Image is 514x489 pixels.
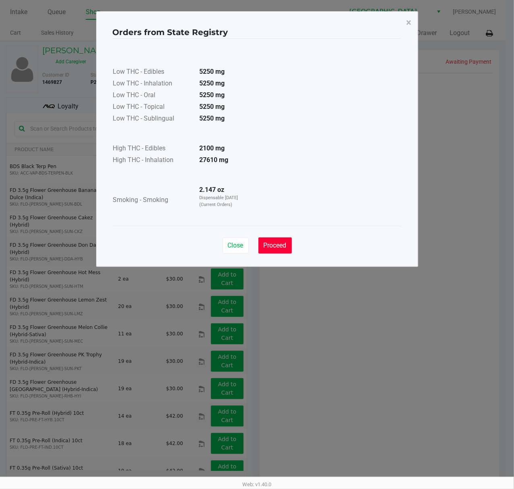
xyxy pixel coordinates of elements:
[243,481,272,487] span: Web: v1.40.0
[200,68,225,75] strong: 5250 mg
[200,79,225,87] strong: 5250 mg
[113,26,228,38] h4: Orders from State Registry
[200,103,225,110] strong: 5250 mg
[200,195,243,208] p: Dispensable [DATE] (Current Orders)
[200,144,225,152] strong: 2100 mg
[113,102,193,113] td: Low THC - Topical
[200,156,229,164] strong: 27610 mg
[113,67,193,78] td: Low THC - Edibles
[113,78,193,90] td: Low THC - Inhalation
[407,17,412,28] span: ×
[200,91,225,99] strong: 5250 mg
[228,241,244,249] span: Close
[113,185,193,216] td: Smoking - Smoking
[264,241,287,249] span: Proceed
[200,114,225,122] strong: 5250 mg
[113,90,193,102] td: Low THC - Oral
[258,237,292,254] button: Proceed
[400,11,418,34] button: Close
[113,143,193,155] td: High THC - Edibles
[223,237,249,254] button: Close
[113,113,193,125] td: Low THC - Sublingual
[200,186,225,194] strong: 2.147 oz
[113,155,193,166] td: High THC - Inhalation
